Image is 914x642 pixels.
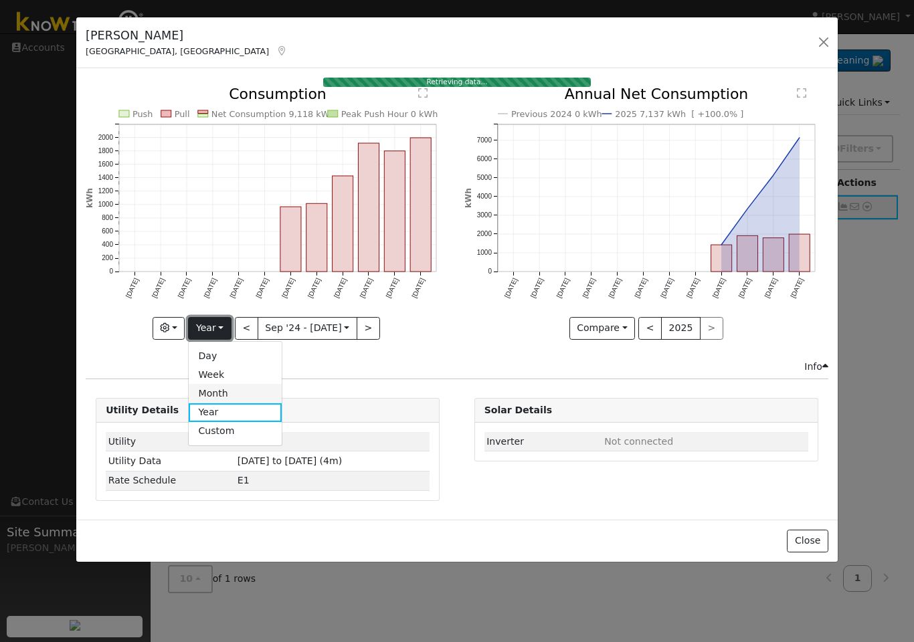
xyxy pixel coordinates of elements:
a: Year [189,403,282,422]
rect: onclick="" [711,245,731,272]
button: Close [787,530,828,552]
text: [DATE] [359,277,374,299]
td: Rate Schedule [106,471,235,490]
td: Utility Data [106,451,235,471]
span: ID: null, authorized: None [604,436,673,447]
rect: onclick="" [789,235,810,272]
rect: onclick="" [333,177,353,272]
rect: onclick="" [359,144,379,272]
text: 6000 [476,156,492,163]
text: 1000 [98,201,114,209]
text: 2000 [476,231,492,238]
button: < [638,317,662,340]
text: [DATE] [555,277,570,299]
text: 0 [110,268,114,276]
span: C [238,475,250,486]
div: Info [804,360,828,374]
text: [DATE] [280,277,296,299]
text: [DATE] [124,277,140,299]
text: 400 [102,241,113,249]
text: [DATE] [229,277,244,299]
div: Retrieving data... [323,78,591,87]
text: [DATE] [581,277,596,299]
rect: onclick="" [763,238,784,272]
text: [DATE] [529,277,544,299]
td: Inverter [484,432,602,451]
text: [DATE] [254,277,270,299]
text: 200 [102,255,113,262]
circle: onclick="" [745,207,750,212]
text: [DATE] [503,277,519,299]
a: Map [276,45,288,56]
text: 7000 [476,136,492,144]
text: 5000 [476,175,492,182]
button: Compare [569,317,636,340]
text: [DATE] [411,277,426,299]
strong: Utility Details [106,405,179,415]
td: Utility [106,432,235,451]
text: 800 [102,215,113,222]
span: [GEOGRAPHIC_DATA], [GEOGRAPHIC_DATA] [86,46,269,56]
text: Push [132,109,153,119]
text: [DATE] [737,277,752,299]
text: [DATE] [306,277,322,299]
text: [DATE] [711,277,727,299]
text: [DATE] [203,277,218,299]
text:  [797,88,806,98]
text: Peak Push Hour 0 kWh [341,109,438,119]
span: ID: 17282193, authorized: 09/13/25 [238,436,264,447]
rect: onclick="" [737,236,757,272]
span: [DATE] to [DATE] (4m) [238,455,342,466]
text: [DATE] [333,277,348,299]
text: Consumption [229,86,327,102]
circle: onclick="" [719,243,724,248]
text: 4000 [476,193,492,201]
circle: onclick="" [797,135,802,140]
h5: [PERSON_NAME] [86,27,288,44]
text: 3000 [476,212,492,219]
a: Week [189,365,282,384]
text: Net Consumption 9,118 kWh [211,109,335,119]
text: Previous 2024 0 kWh [511,109,602,119]
text: kWh [464,189,473,209]
text: Pull [175,109,190,119]
text: Annual Net Consumption [564,86,748,102]
button: < [235,317,258,340]
text: 1800 [98,147,114,154]
a: Month [189,384,282,403]
button: Year [188,317,231,340]
text:  [418,88,428,98]
text: [DATE] [151,277,166,299]
text: 2025 7,137 kWh [ +100.0% ] [615,109,743,119]
button: Sep '24 - [DATE] [258,317,357,340]
text: [DATE] [685,277,701,299]
text: 600 [102,228,113,235]
rect: onclick="" [411,138,432,272]
text: 2000 [98,134,114,141]
rect: onclick="" [385,151,405,272]
text: 1600 [98,160,114,168]
text: 0 [488,268,492,276]
a: Custom [189,422,282,441]
rect: onclick="" [280,207,301,272]
text: [DATE] [763,277,778,299]
button: > [357,317,380,340]
text: 1000 [476,249,492,257]
button: 2025 [661,317,701,340]
rect: onclick="" [306,204,327,272]
text: [DATE] [385,277,400,299]
text: 1200 [98,187,114,195]
strong: Solar Details [484,405,552,415]
text: [DATE] [659,277,674,299]
text: 1400 [98,174,114,181]
a: Day [189,346,282,365]
text: [DATE] [607,277,622,299]
text: kWh [85,189,94,209]
text: [DATE] [177,277,192,299]
text: [DATE] [633,277,648,299]
circle: onclick="" [771,173,776,178]
text: [DATE] [789,277,804,299]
